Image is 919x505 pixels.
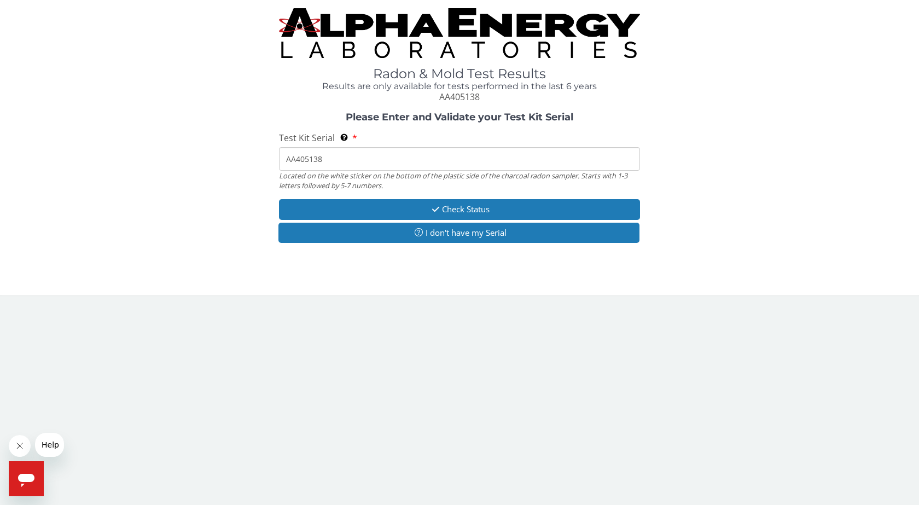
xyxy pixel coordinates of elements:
iframe: Button to launch messaging window [9,461,44,496]
iframe: Close message [9,435,31,457]
button: I don't have my Serial [278,223,639,243]
span: AA405138 [439,91,480,103]
h4: Results are only available for tests performed in the last 6 years [279,82,640,91]
button: Check Status [279,199,640,219]
h1: Radon & Mold Test Results [279,67,640,81]
span: Test Kit Serial [279,132,335,144]
div: Located on the white sticker on the bottom of the plastic side of the charcoal radon sampler. Sta... [279,171,640,191]
iframe: Message from company [35,433,64,457]
strong: Please Enter and Validate your Test Kit Serial [346,111,573,123]
img: TightCrop.jpg [279,8,640,58]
